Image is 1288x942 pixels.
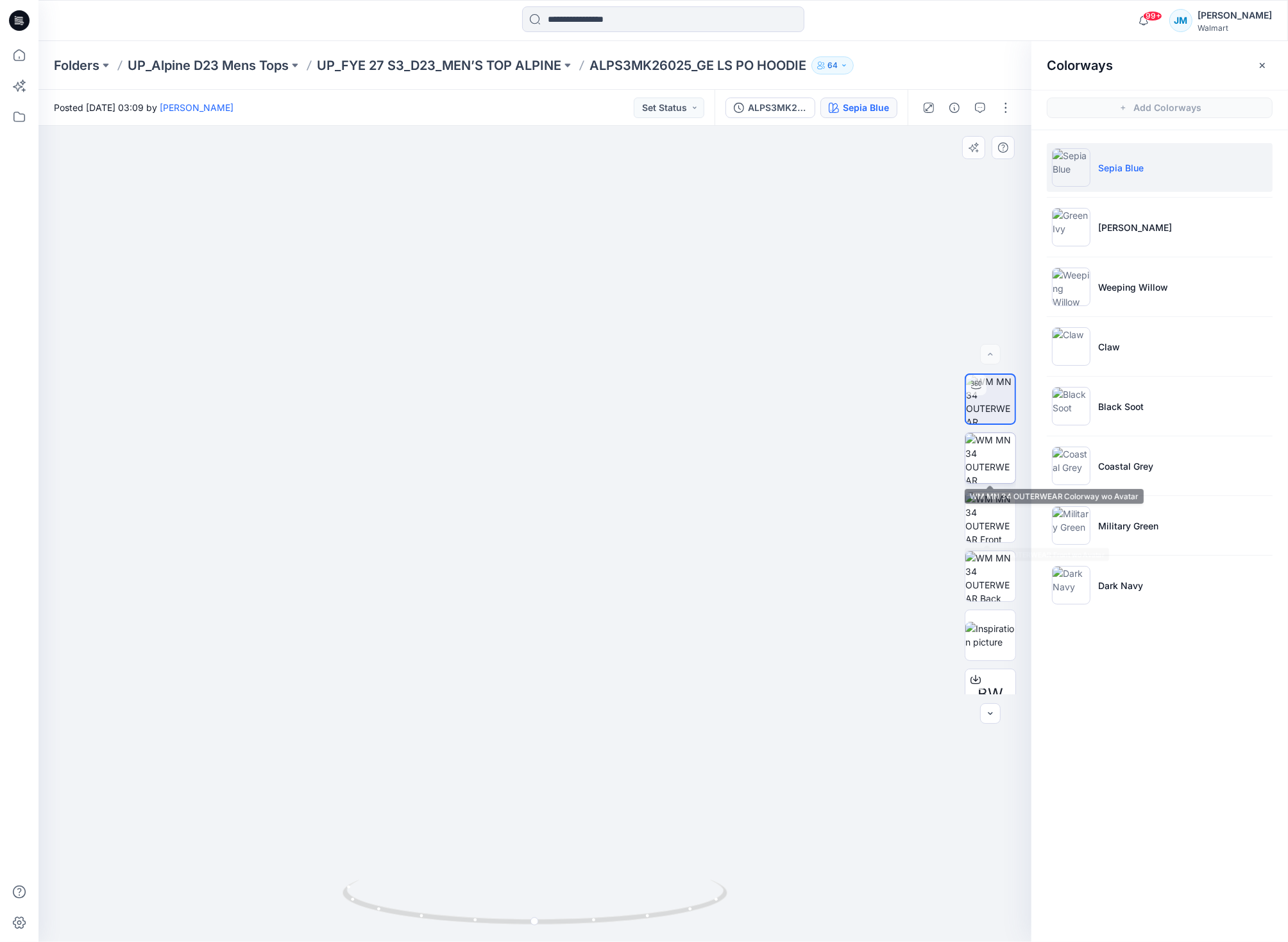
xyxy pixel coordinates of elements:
[1052,148,1090,187] img: Sepia Blue
[1169,9,1192,32] div: JM
[966,375,1015,424] img: WM MN 34 OUTERWEAR Turntable with Avatar
[1052,566,1090,604] img: Dark Navy
[965,551,1015,601] img: WM MN 34 OUTERWEAR Back wo Avatar
[1047,58,1113,73] h2: Colorways
[54,56,99,74] a: Folders
[843,101,889,115] div: Sepia Blue
[589,56,806,74] p: ALPS3MK26025_GE LS PO HOODIE
[1098,459,1153,473] p: Coastal Grey
[811,56,854,74] button: 64
[1198,23,1272,33] div: Walmart
[1098,340,1120,354] p: Claw
[1098,221,1172,234] p: [PERSON_NAME]
[1098,519,1158,533] p: Military Green
[1052,327,1090,366] img: Claw
[748,101,807,115] div: ALPS3MK26025_GE LS PO HOODIE
[827,58,838,73] p: 64
[1198,8,1272,23] div: [PERSON_NAME]
[1052,268,1090,306] img: Weeping Willow
[1098,161,1144,175] p: Sepia Blue
[820,98,897,118] button: Sepia Blue
[1098,400,1144,413] p: Black Soot
[1052,208,1090,246] img: Green Ivy
[317,56,561,74] a: UP_FYE 27 S3_D23_MEN’S TOP ALPINE
[1098,579,1143,592] p: Dark Navy
[1052,506,1090,545] img: Military Green
[1143,11,1162,21] span: 99+
[965,622,1015,649] img: Inspiration picture
[1052,387,1090,425] img: Black Soot
[128,56,289,74] a: UP_Alpine D23 Mens Tops
[944,98,965,118] button: Details
[725,98,815,118] button: ALPS3MK26025_GE LS PO HOODIE
[1098,280,1168,294] p: Weeping Willow
[160,102,233,113] a: [PERSON_NAME]
[965,492,1015,542] img: WM MN 34 OUTERWEAR Front wo Avatar
[965,433,1015,483] img: WM MN 34 OUTERWEAR Colorway wo Avatar
[1052,447,1090,485] img: Coastal Grey
[54,101,233,114] span: Posted [DATE] 03:09 by
[978,683,1003,706] span: BW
